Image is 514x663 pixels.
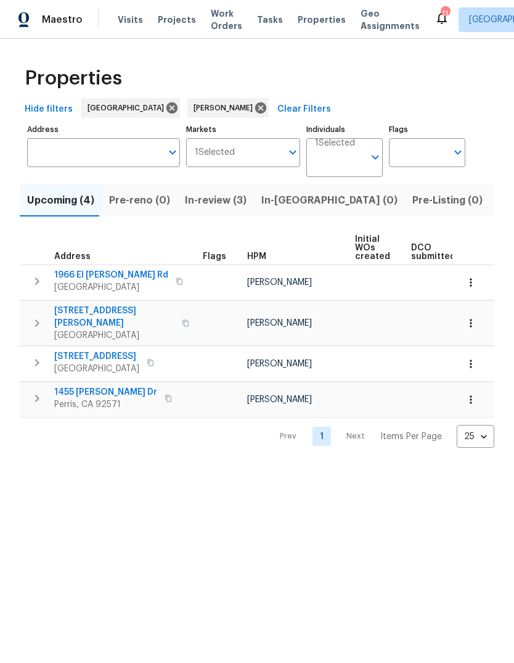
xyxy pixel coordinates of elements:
[54,398,157,411] span: Perris, CA 92571
[54,386,157,398] span: 1455 [PERSON_NAME] Dr
[411,244,455,261] span: DCO submitted
[54,281,168,294] span: [GEOGRAPHIC_DATA]
[389,126,465,133] label: Flags
[158,14,196,26] span: Projects
[284,144,301,161] button: Open
[54,350,139,363] span: [STREET_ADDRESS]
[261,192,398,209] span: In-[GEOGRAPHIC_DATA] (0)
[247,360,312,368] span: [PERSON_NAME]
[88,102,169,114] span: [GEOGRAPHIC_DATA]
[367,149,384,166] button: Open
[164,144,181,161] button: Open
[54,269,168,281] span: 1966 El [PERSON_NAME] Rd
[211,7,242,32] span: Work Orders
[412,192,483,209] span: Pre-Listing (0)
[312,427,331,446] a: Goto page 1
[441,7,449,20] div: 11
[109,192,170,209] span: Pre-reno (0)
[247,395,312,404] span: [PERSON_NAME]
[277,102,331,117] span: Clear Filters
[25,102,73,117] span: Hide filters
[194,102,258,114] span: [PERSON_NAME]
[361,7,420,32] span: Geo Assignments
[186,126,301,133] label: Markets
[27,126,180,133] label: Address
[54,252,91,261] span: Address
[315,138,355,149] span: 1 Selected
[247,319,312,327] span: [PERSON_NAME]
[203,252,226,261] span: Flags
[195,147,235,158] span: 1 Selected
[81,98,180,118] div: [GEOGRAPHIC_DATA]
[54,329,174,342] span: [GEOGRAPHIC_DATA]
[187,98,269,118] div: [PERSON_NAME]
[54,305,174,329] span: [STREET_ADDRESS][PERSON_NAME]
[272,98,336,121] button: Clear Filters
[27,192,94,209] span: Upcoming (4)
[247,252,266,261] span: HPM
[257,15,283,24] span: Tasks
[20,98,78,121] button: Hide filters
[247,278,312,287] span: [PERSON_NAME]
[185,192,247,209] span: In-review (3)
[449,144,467,161] button: Open
[355,235,390,261] span: Initial WOs created
[306,126,383,133] label: Individuals
[268,425,494,448] nav: Pagination Navigation
[457,421,494,453] div: 25
[380,430,442,443] p: Items Per Page
[42,14,83,26] span: Maestro
[118,14,143,26] span: Visits
[298,14,346,26] span: Properties
[25,72,122,84] span: Properties
[54,363,139,375] span: [GEOGRAPHIC_DATA]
